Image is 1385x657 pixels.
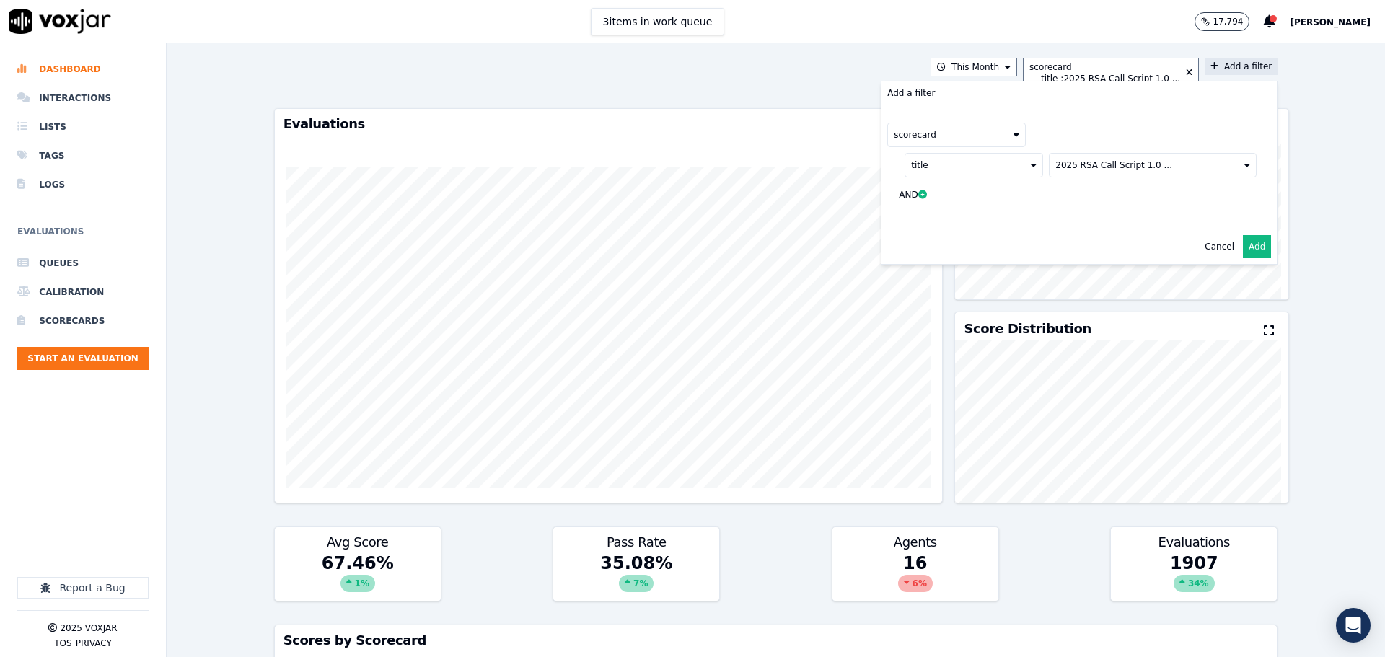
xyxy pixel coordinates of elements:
div: 1907 [1111,552,1277,601]
p: 17,794 [1213,16,1243,27]
button: This Month [931,58,1017,76]
h3: Scores by Scorecard [283,634,1268,647]
a: Queues [17,249,149,278]
a: Dashboard [17,55,149,84]
div: 6 % [898,575,933,592]
button: AND [887,177,944,212]
button: TOS [54,638,71,649]
h3: Pass Rate [562,536,711,549]
div: 2025 RSA Call Script 1.0 ... [1055,159,1172,171]
button: Privacy [76,638,112,649]
h3: Agents [841,536,990,549]
h3: Avg Score [283,536,432,549]
div: title : 2025 RSA Call Script 1.0 ... [1041,73,1180,84]
div: 34 % [1174,575,1215,592]
div: Open Intercom Messenger [1336,608,1371,643]
p: 2025 Voxjar [60,622,117,634]
button: Add [1243,235,1271,258]
a: Logs [17,170,149,199]
div: 1 % [340,575,375,592]
a: Tags [17,141,149,170]
div: 7 % [619,575,654,592]
button: Report a Bug [17,577,149,599]
a: Interactions [17,84,149,113]
button: 3items in work queue [591,8,725,35]
button: [PERSON_NAME] [1290,13,1385,30]
button: scorecard title :2025 RSA Call Script 1.0 ... [1023,58,1199,88]
p: Add a filter [887,87,935,99]
h3: Evaluations [283,118,934,131]
button: Start an Evaluation [17,347,149,370]
h3: Evaluations [1120,536,1268,549]
button: title [905,153,1043,177]
a: Scorecards [17,307,149,335]
a: Calibration [17,278,149,307]
h3: Score Distribution [964,322,1091,335]
button: 17,794 [1195,12,1249,31]
img: voxjar logo [9,9,111,34]
button: Add a filterAdd a filter scorecard title 2025 RSA Call Script 1.0 ... AND Cancel Add [1205,58,1278,75]
button: Cancel [1205,241,1234,252]
a: Lists [17,113,149,141]
button: scorecard [887,123,1026,147]
div: scorecard [1029,61,1180,73]
button: 2025 RSA Call Script 1.0 ... [1049,153,1257,177]
span: [PERSON_NAME] [1290,17,1371,27]
h6: Evaluations [17,223,149,249]
div: 35.08 % [553,552,719,601]
div: 67.46 % [275,552,441,601]
button: 17,794 [1195,12,1264,31]
div: 16 [832,552,998,601]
